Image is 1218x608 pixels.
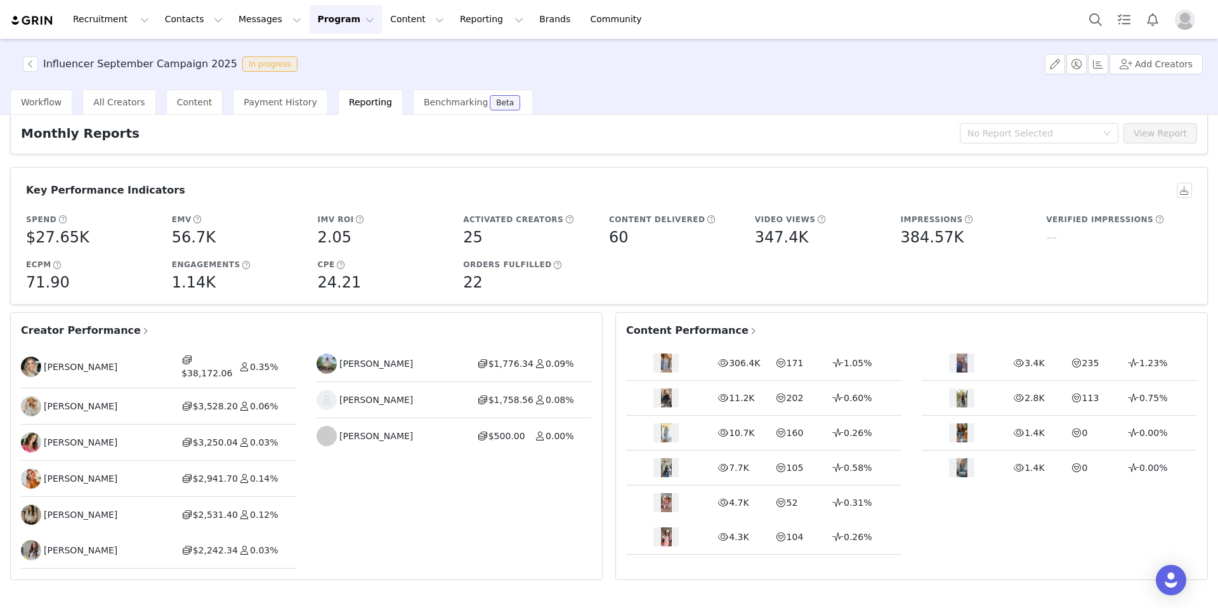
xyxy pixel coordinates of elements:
[1025,428,1044,438] span: 1.4K
[609,214,705,225] h5: Content Delivered
[787,358,804,368] span: 171
[250,545,278,555] span: 0.03%
[729,358,760,368] span: 306.4K
[844,463,872,473] span: 0.58%
[787,463,804,473] span: 105
[957,423,967,442] img: content thumbnail
[172,259,240,270] h5: Engagements
[729,532,749,542] span: 4.3K
[844,428,872,438] span: 0.26%
[21,540,41,560] img: 5bdd6a1e-169d-4677-93ba-9f3c2b98d3ca.jpg
[1025,463,1044,473] span: 1.4K
[901,214,963,225] h5: Impressions
[231,5,309,34] button: Messages
[1046,226,1057,249] h5: --
[250,362,278,372] span: 0.35%
[488,395,534,405] span: $1,758.56
[177,97,213,107] span: Content
[844,358,872,368] span: 1.05%
[729,498,749,508] span: 4.7K
[317,390,337,410] img: 361b6da3-5a3d-4195-a1e2-bcf2f61ff255--s.jpg
[1139,463,1167,473] span: 0.00%
[44,360,117,374] span: [PERSON_NAME]
[787,498,798,508] span: 52
[318,226,351,249] h5: 2.05
[1082,463,1088,473] span: 0
[10,15,55,27] img: grin logo
[23,56,303,72] span: [object Object]
[193,510,238,520] span: $2,531.40
[583,5,655,34] a: Community
[318,214,354,225] h5: IMV ROI
[661,493,672,512] img: content thumbnail
[901,226,964,249] h5: 384.57K
[318,259,335,270] h5: CPE
[172,271,216,294] h5: 1.14K
[787,428,804,438] span: 160
[242,56,298,72] span: In progress
[844,532,872,542] span: 0.26%
[26,183,185,198] h3: Key Performance Indicators
[21,432,41,453] img: 04cbb475-c2b5-4e73-baa5-740b5eb20d92.jpg
[609,226,629,249] h5: 60
[21,505,41,525] img: 3a070bde-4a0e-4737-8792-b1ec80292b42--s.jpg
[172,214,192,225] h5: EMV
[339,357,413,371] span: [PERSON_NAME]
[1110,5,1138,34] a: Tasks
[957,458,967,477] img: content thumbnail
[26,259,51,270] h5: eCPM
[496,99,514,107] div: Beta
[546,359,573,369] span: 0.09%
[44,544,117,557] span: [PERSON_NAME]
[317,354,337,374] img: cf7e536c-3ae0-4859-9db0-db269ac18f5d.jpg
[1025,393,1044,403] span: 2.8K
[532,5,582,34] a: Brands
[193,401,238,411] span: $3,528.20
[193,437,238,447] span: $3,250.04
[1082,428,1088,438] span: 0
[1175,10,1195,30] img: placeholder-profile.jpg
[1082,358,1099,368] span: 235
[844,393,872,403] span: 0.60%
[546,395,573,405] span: 0.08%
[250,401,278,411] span: 0.06%
[44,400,117,413] span: [PERSON_NAME]
[310,5,382,34] button: Program
[755,226,808,249] h5: 347.4K
[157,5,230,34] button: Contacts
[787,393,804,403] span: 202
[1123,123,1197,143] button: View Report
[250,473,278,484] span: 0.14%
[452,5,531,34] button: Reporting
[21,124,140,143] h2: Monthly Reports
[1139,358,1167,368] span: 1.23%
[729,428,754,438] span: 10.7K
[967,127,1097,140] div: No Report Selected
[21,323,150,338] span: Creator Performance
[244,97,317,107] span: Payment History
[250,437,278,447] span: 0.03%
[661,388,672,407] img: content thumbnail
[957,388,967,407] img: content thumbnail
[318,271,362,294] h5: 24.21
[1139,393,1167,403] span: 0.75%
[21,97,62,107] span: Workflow
[44,472,117,486] span: [PERSON_NAME]
[1139,5,1167,34] button: Notifications
[661,423,672,442] img: content thumbnail
[463,226,483,249] h5: 25
[488,431,525,441] span: $500.00
[339,393,413,407] span: [PERSON_NAME]
[844,498,872,508] span: 0.31%
[488,359,534,369] span: $1,776.34
[349,97,392,107] span: Reporting
[1110,54,1203,74] button: Add Creators
[1103,129,1111,138] i: icon: down
[1156,565,1186,595] div: Open Intercom Messenger
[1139,428,1167,438] span: 0.00%
[250,510,278,520] span: 0.12%
[957,354,967,373] img: content thumbnail
[193,545,238,555] span: $2,242.34
[43,56,237,72] h3: Influencer September Campaign 2025
[546,431,573,441] span: 0.00%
